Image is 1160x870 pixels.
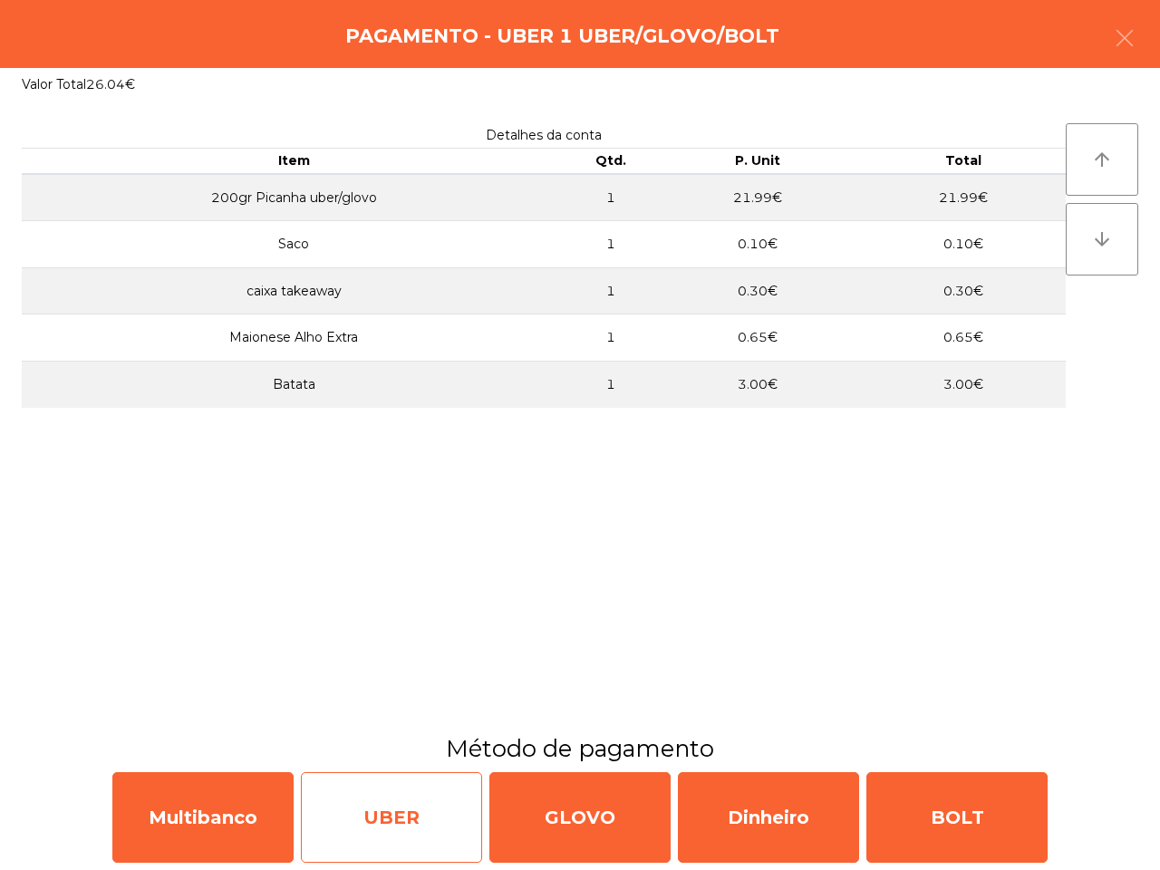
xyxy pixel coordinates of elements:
[861,174,1066,221] td: 21.99€
[486,127,602,143] span: Detalhes da conta
[566,314,656,362] td: 1
[566,149,656,174] th: Qtd.
[655,149,860,174] th: P. Unit
[86,76,135,92] span: 26.04€
[22,362,566,408] td: Batata
[112,772,294,863] div: Multibanco
[655,362,860,408] td: 3.00€
[655,221,860,268] td: 0.10€
[566,362,656,408] td: 1
[1066,123,1138,196] button: arrow_upward
[22,314,566,362] td: Maionese Alho Extra
[861,267,1066,314] td: 0.30€
[861,221,1066,268] td: 0.10€
[1091,228,1113,250] i: arrow_downward
[301,772,482,863] div: UBER
[22,149,566,174] th: Item
[1066,203,1138,275] button: arrow_downward
[1091,149,1113,170] i: arrow_upward
[22,267,566,314] td: caixa takeaway
[345,23,779,50] h4: Pagamento - Uber 1 Uber/Glovo/Bolt
[861,362,1066,408] td: 3.00€
[489,772,671,863] div: GLOVO
[14,732,1146,765] h3: Método de pagamento
[22,76,86,92] span: Valor Total
[655,314,860,362] td: 0.65€
[861,149,1066,174] th: Total
[22,174,566,221] td: 200gr Picanha uber/glovo
[866,772,1048,863] div: BOLT
[22,221,566,268] td: Saco
[861,314,1066,362] td: 0.65€
[566,221,656,268] td: 1
[655,174,860,221] td: 21.99€
[566,174,656,221] td: 1
[655,267,860,314] td: 0.30€
[678,772,859,863] div: Dinheiro
[566,267,656,314] td: 1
